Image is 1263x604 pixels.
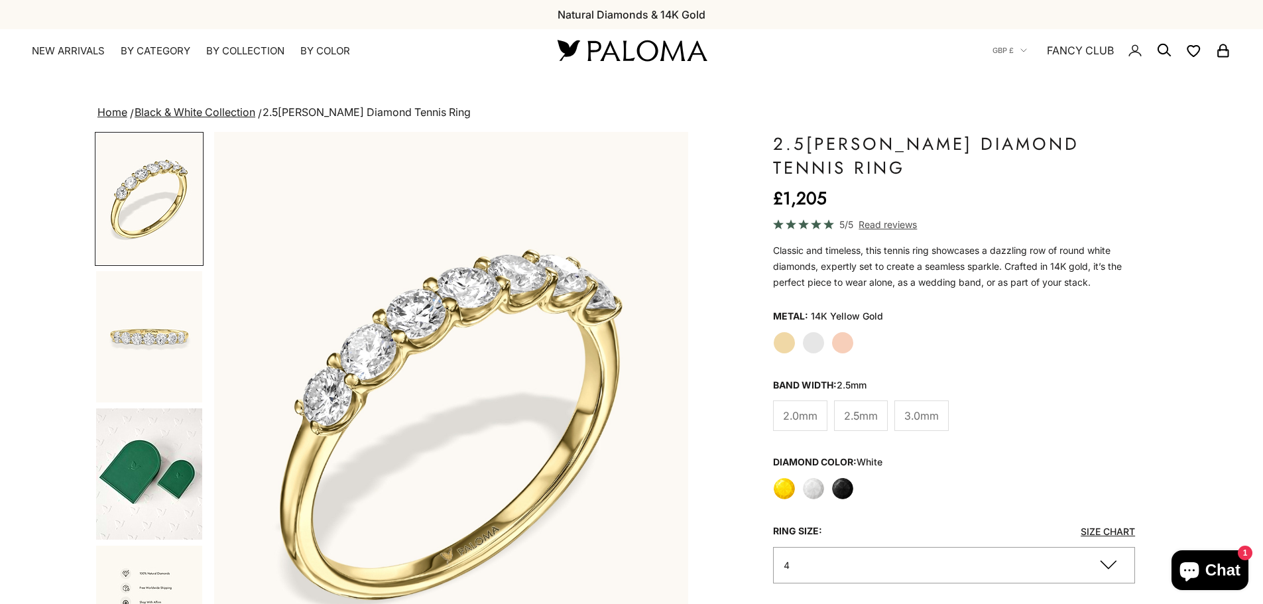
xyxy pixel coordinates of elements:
summary: By Category [121,44,190,58]
legend: Diamond Color: [773,452,882,472]
summary: By Color [300,44,350,58]
nav: breadcrumbs [95,103,1168,122]
span: 2.5mm [844,407,878,424]
span: 5/5 [839,217,853,232]
variant-option-value: 14K Yellow Gold [811,306,883,326]
img: #YellowGold #WhiteGold #RoseGold [96,408,202,540]
img: #YellowGold [96,271,202,402]
span: 2.5[PERSON_NAME] Diamond Tennis Ring [263,105,471,119]
span: 2.0mm [783,407,817,424]
inbox-online-store-chat: Shopify online store chat [1168,550,1252,593]
legend: Metal: [773,306,808,326]
button: Go to item 6 [95,270,204,404]
legend: Band Width: [773,375,867,395]
p: Classic and timeless, this tennis ring showcases a dazzling row of round white diamonds, expertly... [773,243,1136,290]
span: Read reviews [859,217,917,232]
a: 5/5 Read reviews [773,217,1136,232]
span: GBP £ [992,44,1014,56]
button: 4 [773,547,1136,583]
a: Black & White Collection [135,105,255,119]
sale-price: £1,205 [773,185,827,211]
nav: Secondary navigation [992,29,1231,72]
a: FANCY CLUB [1047,42,1114,59]
variant-option-value: 2.5mm [837,379,867,391]
button: GBP £ [992,44,1027,56]
a: Size Chart [1081,526,1135,537]
summary: By Collection [206,44,284,58]
span: 3.0mm [904,407,939,424]
img: #YellowGold [96,133,202,265]
button: Go to item 5 [95,132,204,266]
button: Go to item 7 [95,407,204,541]
nav: Primary navigation [32,44,526,58]
a: NEW ARRIVALS [32,44,105,58]
a: Home [97,105,127,119]
p: Natural Diamonds & 14K Gold [558,6,705,23]
variant-option-value: white [857,456,882,467]
h1: 2.5[PERSON_NAME] Diamond Tennis Ring [773,132,1136,180]
span: 4 [784,560,790,571]
legend: Ring size: [773,521,822,541]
